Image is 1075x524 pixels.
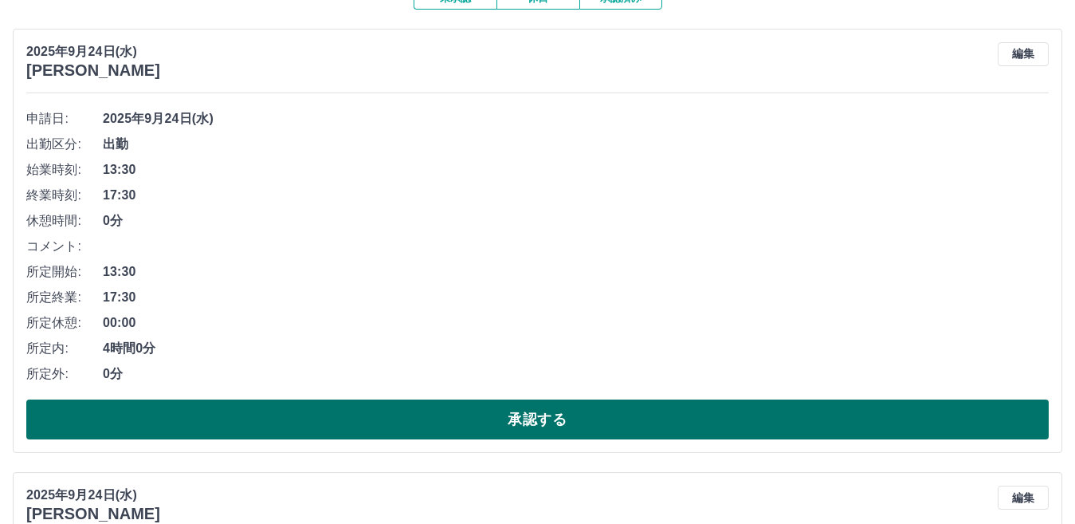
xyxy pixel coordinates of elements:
button: 編集 [998,42,1049,66]
p: 2025年9月24日(水) [26,486,160,505]
span: 所定開始: [26,262,103,282]
span: 休憩時間: [26,211,103,230]
span: 申請日: [26,109,103,128]
span: 4時間0分 [103,339,1049,358]
span: 出勤 [103,135,1049,154]
span: 0分 [103,211,1049,230]
button: 編集 [998,486,1049,510]
button: 承認する [26,400,1049,439]
span: 00:00 [103,313,1049,333]
span: 所定休憩: [26,313,103,333]
span: 所定外: [26,364,103,384]
span: 2025年9月24日(水) [103,109,1049,128]
span: 13:30 [103,262,1049,282]
span: 出勤区分: [26,135,103,154]
span: 17:30 [103,288,1049,307]
span: 0分 [103,364,1049,384]
h3: [PERSON_NAME] [26,61,160,80]
span: 所定内: [26,339,103,358]
span: 始業時刻: [26,160,103,179]
p: 2025年9月24日(水) [26,42,160,61]
span: 17:30 [103,186,1049,205]
span: コメント: [26,237,103,256]
span: 終業時刻: [26,186,103,205]
span: 所定終業: [26,288,103,307]
span: 13:30 [103,160,1049,179]
h3: [PERSON_NAME] [26,505,160,523]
